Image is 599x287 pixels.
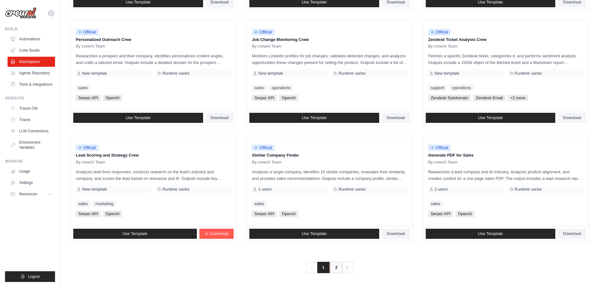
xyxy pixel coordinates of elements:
[428,29,451,35] span: Official
[8,57,55,67] a: Marketplace
[73,229,197,239] a: Use Template
[338,187,366,192] span: Runtime varies
[515,71,542,76] span: Runtime varies
[428,85,447,91] a: support
[252,29,275,35] span: Official
[428,44,458,49] span: By crewAI Team
[5,96,55,101] div: Operate
[249,229,379,239] a: Use Template
[306,262,353,273] nav: Pagination
[76,201,90,207] a: sales
[73,113,203,123] a: Use Template
[8,34,55,44] a: Automations
[82,187,107,192] span: New template
[279,95,298,101] span: OpenAI
[126,115,151,120] span: Use Template
[123,231,147,236] span: Use Template
[508,95,528,101] span: +2 more
[449,85,474,91] a: operations
[426,113,556,123] a: Use Template
[558,229,586,239] a: Download
[209,231,229,236] span: Customize
[473,95,505,101] span: Zendesk Email
[8,115,55,125] a: Traces
[162,187,190,192] span: Runtime varies
[279,211,298,217] span: OpenAI
[428,53,584,66] p: Fetches a specific Zendesk ticket, categorizes it, and performs sentiment analysis. Outputs inclu...
[82,71,107,76] span: New template
[8,103,55,113] a: Traces Old
[8,189,55,199] button: Resources
[428,37,584,43] p: Zendesk Ticket Analysis Crew
[8,166,55,176] a: Usage
[382,229,410,239] a: Download
[258,187,272,192] span: 1 users
[558,113,586,123] a: Download
[428,201,443,207] a: sales
[428,152,584,158] p: Generate PDF for Sales
[93,201,116,207] a: marketing
[338,71,366,76] span: Runtime varies
[252,145,275,151] span: Official
[252,37,407,43] p: Job Change Monitoring Crew
[317,262,330,273] span: 1
[5,7,36,19] img: Logo
[76,211,101,217] span: Serper API
[76,37,231,43] p: Personalized Outreach Crew
[76,53,231,66] p: Researches a prospect and their company, identifies personalized content angles, and crafts a tai...
[302,231,327,236] span: Use Template
[382,113,410,123] a: Download
[211,115,229,120] span: Download
[76,152,231,158] p: Lead Scoring and Strategy Crew
[76,85,90,91] a: sales
[8,126,55,136] a: LLM Connections
[76,169,231,182] p: Analyzes lead form responses, conducts research on the lead's industry and company, and scores th...
[8,79,55,89] a: Tools & Integrations
[5,159,55,164] div: Manage
[478,231,503,236] span: Use Template
[5,26,55,32] div: Build
[162,71,190,76] span: Runtime varies
[8,137,55,152] a: Environment Variables
[563,231,581,236] span: Download
[5,271,55,282] button: Logout
[103,95,122,101] span: OpenAI
[252,211,277,217] span: Serper API
[426,229,556,239] a: Use Template
[428,169,584,182] p: Researches a lead company and its industry, analyzes product alignment, and creates content for a...
[252,44,281,49] span: By crewAI Team
[8,68,55,78] a: Agents Repository
[428,95,471,101] span: Zendesk Subdomain
[76,44,105,49] span: By crewAI Team
[76,95,101,101] span: Serper API
[76,160,105,165] span: By crewAI Team
[269,85,293,91] a: operations
[563,115,581,120] span: Download
[252,160,281,165] span: By crewAI Team
[330,262,342,273] a: 2
[515,187,542,192] span: Runtime varies
[435,71,459,76] span: New template
[199,229,234,239] a: Customize
[103,211,122,217] span: OpenAI
[252,201,266,207] a: sales
[252,95,277,101] span: Serper API
[252,152,407,158] p: Similar Company Finder
[387,115,405,120] span: Download
[456,211,474,217] span: OpenAI
[258,71,283,76] span: New template
[435,187,448,192] span: 2 users
[302,115,327,120] span: Use Template
[8,45,55,55] a: Crew Studio
[387,231,405,236] span: Download
[428,145,451,151] span: Official
[428,211,453,217] span: Serper API
[478,115,503,120] span: Use Template
[252,169,407,182] p: Analyzes a target company, identifies 10 similar companies, evaluates their similarity, and provi...
[19,192,37,197] span: Resources
[252,53,407,66] p: Monitors LinkedIn profiles for job changes, validates detected changes, and analyzes opportunitie...
[76,145,98,151] span: Official
[428,160,458,165] span: By crewAI Team
[8,178,55,188] a: Settings
[28,274,40,279] span: Logout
